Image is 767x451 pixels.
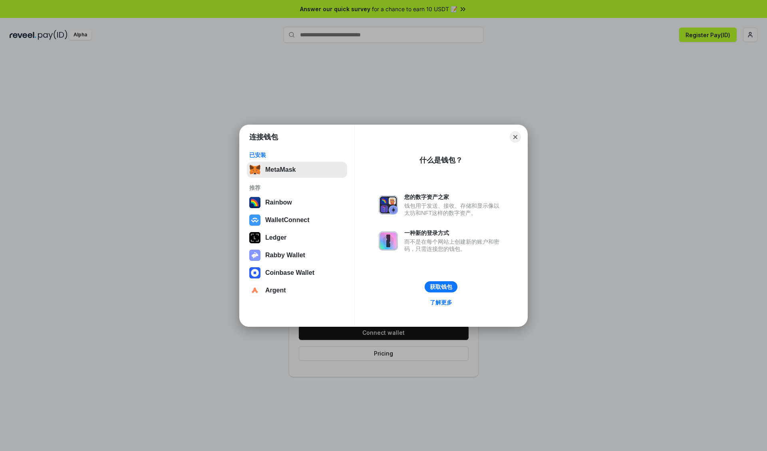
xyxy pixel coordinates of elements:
[247,265,347,281] button: Coinbase Wallet
[249,267,260,278] img: svg+xml,%3Csvg%20width%3D%2228%22%20height%3D%2228%22%20viewBox%3D%220%200%2028%2028%22%20fill%3D...
[265,199,292,206] div: Rainbow
[404,238,503,252] div: 而不是在每个网站上创建新的账户和密码，只需连接您的钱包。
[430,299,452,306] div: 了解更多
[265,269,314,276] div: Coinbase Wallet
[404,193,503,201] div: 您的数字资产之家
[247,247,347,263] button: Rabby Wallet
[265,234,286,241] div: Ledger
[249,132,278,142] h1: 连接钱包
[265,287,286,294] div: Argent
[247,162,347,178] button: MetaMask
[247,212,347,228] button: WalletConnect
[430,283,452,290] div: 获取钱包
[510,131,521,143] button: Close
[419,155,463,165] div: 什么是钱包？
[265,166,296,173] div: MetaMask
[249,232,260,243] img: svg+xml,%3Csvg%20xmlns%3D%22http%3A%2F%2Fwww.w3.org%2F2000%2Fsvg%22%20width%3D%2228%22%20height%3...
[265,217,310,224] div: WalletConnect
[249,215,260,226] img: svg+xml,%3Csvg%20width%3D%2228%22%20height%3D%2228%22%20viewBox%3D%220%200%2028%2028%22%20fill%3D...
[249,164,260,175] img: svg+xml,%3Csvg%20fill%3D%22none%22%20height%3D%2233%22%20viewBox%3D%220%200%2035%2033%22%20width%...
[249,285,260,296] img: svg+xml,%3Csvg%20width%3D%2228%22%20height%3D%2228%22%20viewBox%3D%220%200%2028%2028%22%20fill%3D...
[247,230,347,246] button: Ledger
[249,250,260,261] img: svg+xml,%3Csvg%20xmlns%3D%22http%3A%2F%2Fwww.w3.org%2F2000%2Fsvg%22%20fill%3D%22none%22%20viewBox...
[404,229,503,236] div: 一种新的登录方式
[249,184,345,191] div: 推荐
[265,252,305,259] div: Rabby Wallet
[425,297,457,308] a: 了解更多
[404,202,503,217] div: 钱包用于发送、接收、存储和显示像以太坊和NFT这样的数字资产。
[247,282,347,298] button: Argent
[379,195,398,215] img: svg+xml,%3Csvg%20xmlns%3D%22http%3A%2F%2Fwww.w3.org%2F2000%2Fsvg%22%20fill%3D%22none%22%20viewBox...
[425,281,457,292] button: 获取钱包
[379,231,398,250] img: svg+xml,%3Csvg%20xmlns%3D%22http%3A%2F%2Fwww.w3.org%2F2000%2Fsvg%22%20fill%3D%22none%22%20viewBox...
[249,197,260,208] img: svg+xml,%3Csvg%20width%3D%22120%22%20height%3D%22120%22%20viewBox%3D%220%200%20120%20120%22%20fil...
[247,195,347,211] button: Rainbow
[249,151,345,159] div: 已安装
